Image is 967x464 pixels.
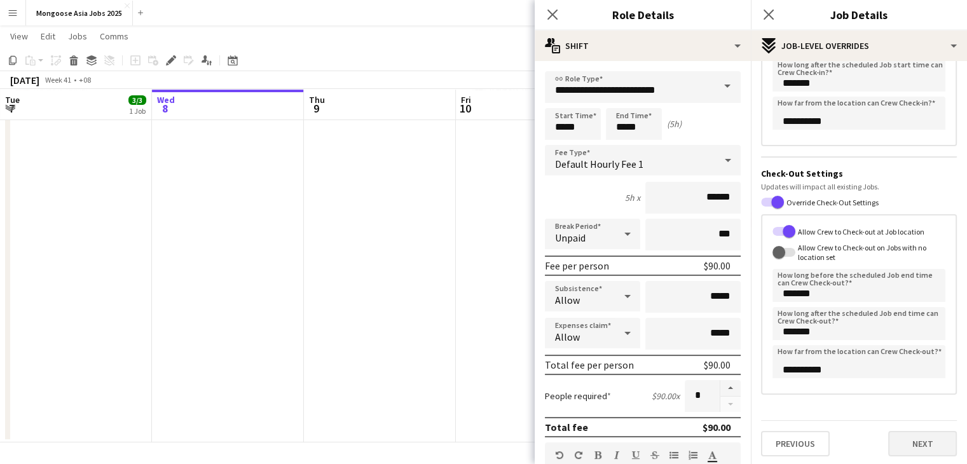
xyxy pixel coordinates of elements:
[545,390,611,402] label: People required
[545,358,634,371] div: Total fee per person
[26,1,133,25] button: Mongoose Asia Jobs 2025
[10,74,39,86] div: [DATE]
[751,6,967,23] h3: Job Details
[63,28,92,44] a: Jobs
[555,294,580,306] span: Allow
[5,28,33,44] a: View
[307,101,325,116] span: 9
[100,31,128,42] span: Comms
[720,380,741,397] button: Increase
[129,106,146,116] div: 1 Job
[555,331,580,343] span: Allow
[669,450,678,460] button: Unordered List
[3,101,20,116] span: 7
[42,75,74,85] span: Week 41
[535,6,751,23] h3: Role Details
[535,31,751,61] div: Shift
[708,450,717,460] button: Text Color
[612,450,621,460] button: Italic
[703,421,730,433] div: $90.00
[79,75,91,85] div: +08
[795,226,924,236] label: Allow Crew to Check-out at Job location
[41,31,55,42] span: Edit
[689,450,697,460] button: Ordered List
[128,95,146,105] span: 3/3
[795,243,945,262] label: Allow Crew to Check-out on Jobs with no location set
[545,421,588,433] div: Total fee
[36,28,60,44] a: Edit
[459,101,471,116] span: 10
[761,182,957,191] div: Updates will impact all existing Jobs.
[888,431,957,456] button: Next
[5,94,20,106] span: Tue
[555,231,586,244] span: Unpaid
[761,431,830,456] button: Previous
[625,192,640,203] div: 5h x
[751,31,967,61] div: Job-Level Overrides
[157,94,175,106] span: Wed
[652,390,680,402] div: $90.00 x
[761,168,957,179] h3: Check-Out Settings
[545,259,609,272] div: Fee per person
[555,158,643,170] span: Default Hourly Fee 1
[555,450,564,460] button: Undo
[574,450,583,460] button: Redo
[68,31,87,42] span: Jobs
[631,450,640,460] button: Underline
[650,450,659,460] button: Strikethrough
[704,358,730,371] div: $90.00
[95,28,134,44] a: Comms
[10,31,28,42] span: View
[704,259,730,272] div: $90.00
[309,94,325,106] span: Thu
[155,101,175,116] span: 8
[667,118,682,130] div: (5h)
[593,450,602,460] button: Bold
[461,94,471,106] span: Fri
[784,198,879,207] label: Override Check-Out Settings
